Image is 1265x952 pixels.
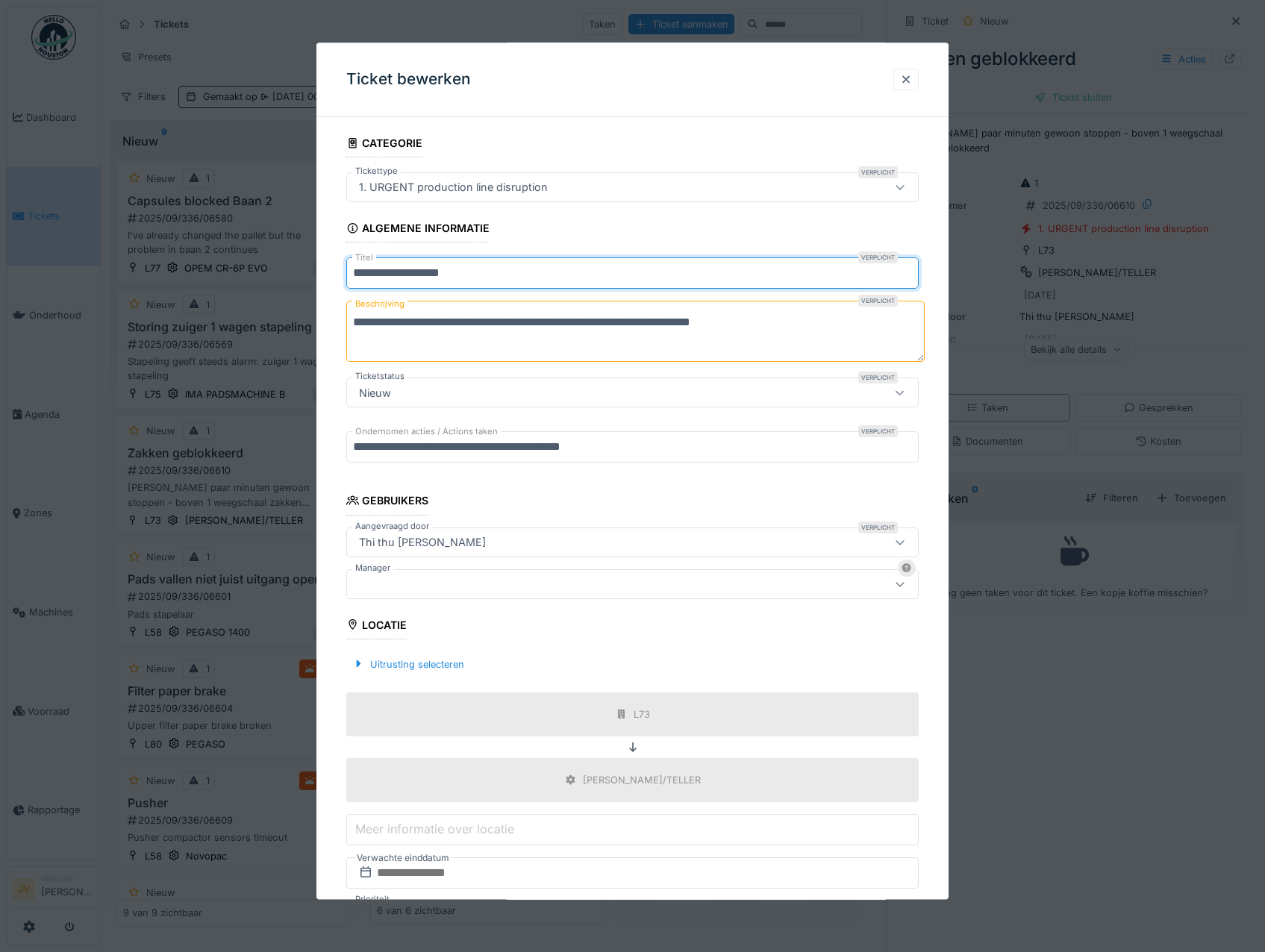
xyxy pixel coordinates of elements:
[346,132,423,157] div: Categorie
[346,70,471,89] h3: Ticket bewerken
[346,654,470,674] div: Uitrusting selecteren
[352,520,432,533] label: Aangevraagd door
[858,522,898,533] div: Verplicht
[353,180,554,196] div: 1. URGENT production line disruption
[634,707,650,721] div: L73
[858,252,898,264] div: Verplicht
[353,534,492,551] div: Thi thu [PERSON_NAME]
[346,490,429,516] div: Gebruikers
[346,614,407,639] div: Locatie
[355,850,451,866] label: Verwachte einddatum
[346,218,490,243] div: Algemene informatie
[352,252,376,265] label: Titel
[858,295,898,307] div: Verplicht
[583,773,701,787] div: [PERSON_NAME]/TELLER
[352,371,407,383] label: Ticketstatus
[858,372,898,384] div: Verplicht
[352,295,407,314] label: Beschrijving
[858,426,898,438] div: Verplicht
[352,893,393,906] label: Prioriteit
[858,167,898,179] div: Verplicht
[353,385,397,401] div: Nieuw
[352,166,401,178] label: Tickettype
[352,426,501,439] label: Ondernomen acties / Actions taken
[352,562,393,574] label: Manager
[352,821,517,839] label: Meer informatie over locatie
